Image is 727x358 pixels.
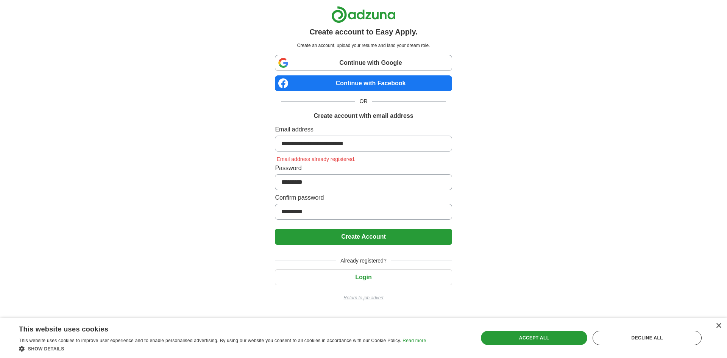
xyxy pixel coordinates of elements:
label: Confirm password [275,193,452,202]
label: Password [275,164,452,173]
a: Continue with Google [275,55,452,71]
p: Create an account, upload your resume and land your dream role. [276,42,450,49]
a: Login [275,274,452,280]
img: Adzuna logo [331,6,396,23]
h1: Create account to Easy Apply. [309,26,418,38]
label: Email address [275,125,452,134]
div: Decline all [593,331,702,345]
div: Accept all [481,331,588,345]
span: OR [355,97,372,105]
div: Show details [19,345,426,352]
span: Already registered? [336,257,391,265]
a: Return to job advert [275,294,452,301]
h1: Create account with email address [314,111,413,120]
div: Close [716,323,721,329]
div: This website uses cookies [19,322,407,334]
button: Create Account [275,229,452,245]
a: Read more, opens a new window [403,338,426,343]
span: Show details [28,346,64,352]
span: Email address already registered. [275,156,357,162]
a: Continue with Facebook [275,75,452,91]
button: Login [275,269,452,285]
span: This website uses cookies to improve user experience and to enable personalised advertising. By u... [19,338,401,343]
